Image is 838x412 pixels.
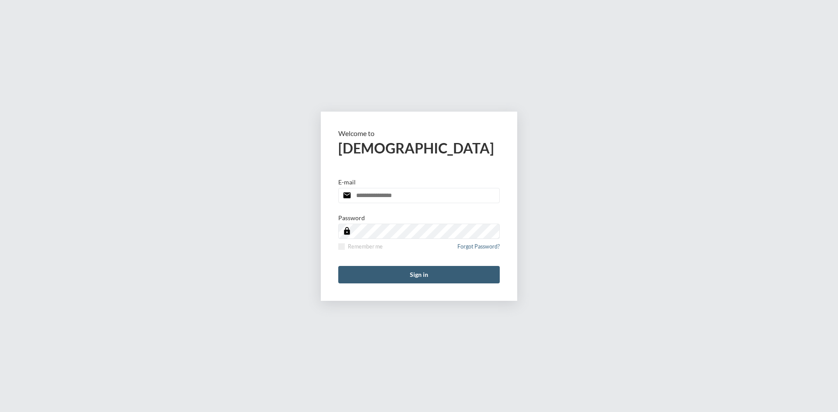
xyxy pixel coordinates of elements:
[338,243,383,250] label: Remember me
[457,243,500,255] a: Forgot Password?
[338,214,365,221] p: Password
[338,129,500,137] p: Welcome to
[338,140,500,157] h2: [DEMOGRAPHIC_DATA]
[338,266,500,283] button: Sign in
[338,178,356,186] p: E-mail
